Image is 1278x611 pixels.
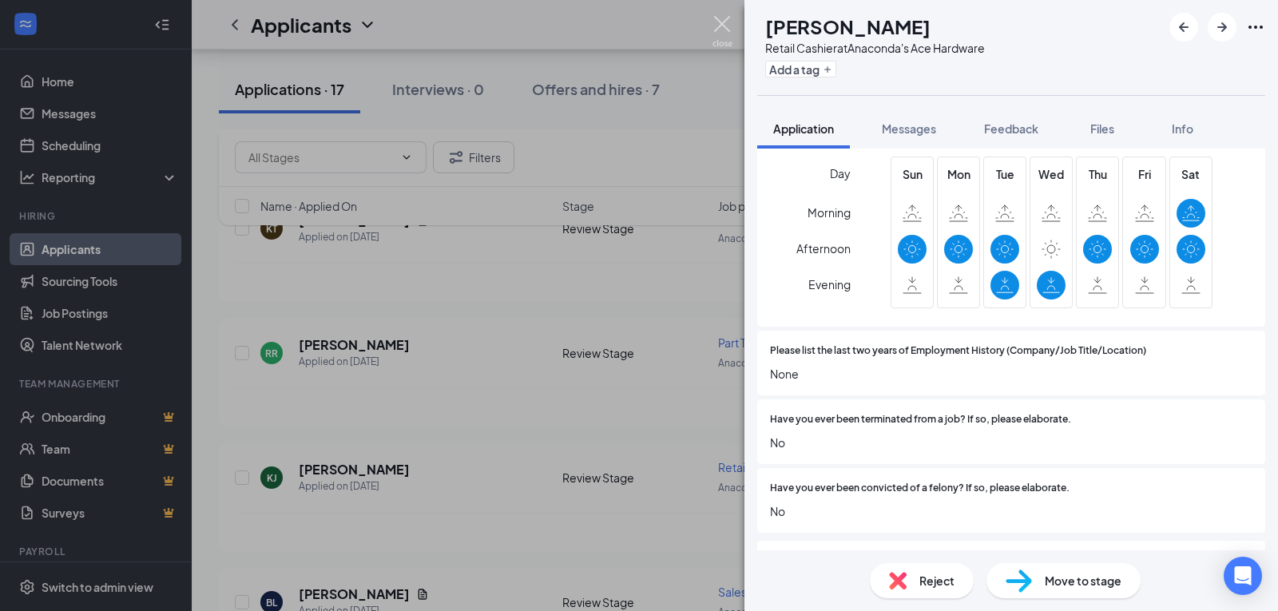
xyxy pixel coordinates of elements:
[944,165,973,183] span: Mon
[984,121,1038,136] span: Feedback
[1169,13,1198,42] button: ArrowLeftNew
[765,40,985,56] div: Retail Cashier at Anaconda's Ace Hardware
[808,198,851,227] span: Morning
[770,502,1252,520] span: No
[1213,18,1232,37] svg: ArrowRight
[765,61,836,77] button: PlusAdd a tag
[990,165,1019,183] span: Tue
[770,481,1070,496] span: Have you ever been convicted of a felony? If so, please elaborate.
[770,343,1146,359] span: Please list the last two years of Employment History (Company/Job Title/Location)
[1174,18,1193,37] svg: ArrowLeftNew
[770,412,1071,427] span: Have you ever been terminated from a job? If so, please elaborate.
[1208,13,1236,42] button: ArrowRight
[1177,165,1205,183] span: Sat
[1037,165,1066,183] span: Wed
[1045,572,1121,589] span: Move to stage
[1224,557,1262,595] div: Open Intercom Messenger
[1090,121,1114,136] span: Files
[770,434,1252,451] span: No
[1130,165,1159,183] span: Fri
[1083,165,1112,183] span: Thu
[823,65,832,74] svg: Plus
[882,121,936,136] span: Messages
[808,270,851,299] span: Evening
[1246,18,1265,37] svg: Ellipses
[919,572,955,589] span: Reject
[773,121,834,136] span: Application
[898,165,927,183] span: Sun
[1172,121,1193,136] span: Info
[770,365,1252,383] span: None
[765,13,931,40] h1: [PERSON_NAME]
[830,165,851,182] span: Day
[796,234,851,263] span: Afternoon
